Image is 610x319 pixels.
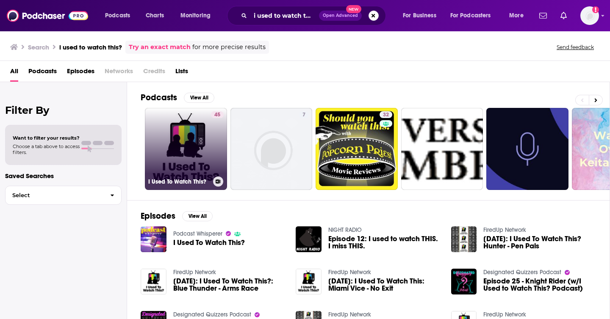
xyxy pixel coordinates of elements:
a: FiredUp Network [483,311,526,318]
a: Designated Quizzers Podcast [483,269,561,276]
button: open menu [445,9,503,22]
a: Show notifications dropdown [557,8,570,23]
img: Saturday,July 20: I Used To Watch This? Hunter - Pen Pals [451,226,477,252]
button: Send feedback [554,44,596,51]
a: Episode 25 - Knight Rider (w/I Used to Watch This? Podcast) [483,278,596,292]
button: Select [5,186,122,205]
img: I Used To Watch This? [141,226,166,252]
a: FiredUp Network [328,311,371,318]
span: Charts [146,10,164,22]
span: [DATE]: I Used To Watch This?: Blue Thunder - Arms Race [173,278,286,292]
a: FiredUp Network [173,269,216,276]
a: 7 [230,108,313,190]
span: Podcasts [105,10,130,22]
a: Lists [175,64,188,82]
svg: Add a profile image [592,6,599,13]
img: Podchaser - Follow, Share and Rate Podcasts [7,8,88,24]
button: Show profile menu [580,6,599,25]
a: Sunday,June 23: I Used To Watch This: Miami Vice - No Exit [328,278,441,292]
button: View All [182,211,213,221]
a: Try an exact match [129,42,191,52]
span: Logged in as heidiv [580,6,599,25]
span: 7 [302,111,305,119]
a: Episode 12: I used to watch THIS. I miss THIS. [328,235,441,250]
h2: Podcasts [141,92,177,103]
span: 45 [214,111,220,119]
span: Networks [105,64,133,82]
button: open menu [397,9,447,22]
button: open menu [503,9,534,22]
a: 32 [316,108,398,190]
h3: Search [28,43,49,51]
a: 32 [380,111,392,118]
a: Podcasts [28,64,57,82]
p: Saved Searches [5,172,122,180]
span: [DATE]: I Used To Watch This? Hunter - Pen Pals [483,235,596,250]
a: NIGHT RADIO [328,226,362,234]
a: FiredUp Network [328,269,371,276]
img: Episode 12: I used to watch THIS. I miss THIS. [296,226,322,252]
button: Open AdvancedNew [319,11,362,21]
button: open menu [99,9,141,22]
a: Designated Quizzers Podcast [173,311,251,318]
span: Want to filter your results? [13,135,80,141]
img: Sunday,June 23: I Used To Watch This: Miami Vice - No Exit [296,269,322,294]
h2: Filter By [5,104,122,116]
a: All [10,64,18,82]
a: 45 [211,111,224,118]
span: More [509,10,524,22]
span: Credits [143,64,165,82]
span: For Business [403,10,436,22]
button: open menu [175,9,222,22]
a: 7 [299,111,309,118]
a: Tuesday,July 2: I Used To Watch This?: Blue Thunder - Arms Race [173,278,286,292]
span: New [346,5,361,13]
button: View All [184,93,214,103]
span: Select [6,192,103,198]
a: EpisodesView All [141,211,213,221]
a: Saturday,July 20: I Used To Watch This? Hunter - Pen Pals [483,235,596,250]
span: Monitoring [180,10,211,22]
a: Episodes [67,64,94,82]
input: Search podcasts, credits, & more... [250,9,319,22]
span: For Podcasters [450,10,491,22]
span: Choose a tab above to access filters. [13,143,80,155]
a: Podcast Whisperer [173,230,222,237]
img: User Profile [580,6,599,25]
h3: I Used To Watch This? [148,178,210,185]
span: for more precise results [192,42,266,52]
span: [DATE]: I Used To Watch This: Miami Vice - No Exit [328,278,441,292]
h3: i used to watch this? [59,43,122,51]
img: Episode 25 - Knight Rider (w/I Used to Watch This? Podcast) [451,269,477,294]
a: PodcastsView All [141,92,214,103]
a: FiredUp Network [483,226,526,234]
span: 32 [383,111,389,119]
div: Search podcasts, credits, & more... [235,6,394,25]
a: Charts [140,9,169,22]
h2: Episodes [141,211,175,221]
a: 45I Used To Watch This? [145,108,227,190]
span: Open Advanced [323,14,358,18]
a: I Used To Watch This? [173,239,245,246]
img: Tuesday,July 2: I Used To Watch This?: Blue Thunder - Arms Race [141,269,166,294]
a: Show notifications dropdown [536,8,550,23]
